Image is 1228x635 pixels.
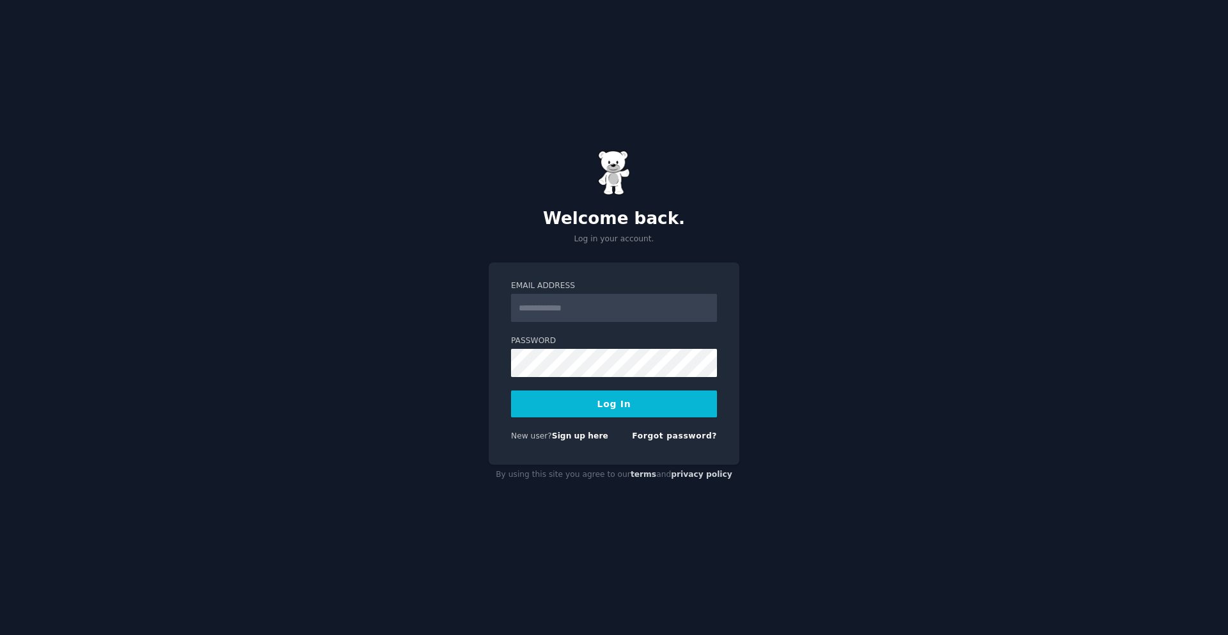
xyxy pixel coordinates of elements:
a: terms [631,470,656,479]
label: Email Address [511,280,717,292]
button: Log In [511,390,717,417]
a: Sign up here [552,431,608,440]
a: privacy policy [671,470,732,479]
span: New user? [511,431,552,440]
h2: Welcome back. [489,209,739,229]
img: Gummy Bear [598,150,630,195]
label: Password [511,335,717,347]
p: Log in your account. [489,234,739,245]
a: Forgot password? [632,431,717,440]
div: By using this site you agree to our and [489,465,739,485]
